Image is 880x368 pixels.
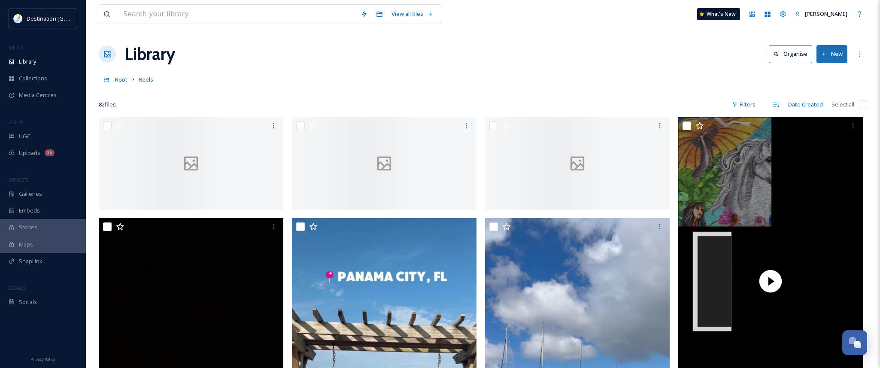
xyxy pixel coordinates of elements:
a: [PERSON_NAME] [791,6,852,22]
span: Uploads [19,149,40,157]
a: View all files [387,6,437,22]
img: download.png [14,14,22,23]
span: Select all [831,100,854,109]
span: Root [115,76,127,83]
span: Galleries [19,190,42,198]
div: Filters [728,96,760,113]
div: 1k [45,149,55,156]
div: Date Created [784,96,827,113]
a: What's New [697,8,740,20]
span: [PERSON_NAME] [805,10,847,18]
button: Open Chat [842,330,867,355]
span: UGC [19,132,30,140]
a: Privacy Policy [30,353,55,364]
span: Library [19,58,36,66]
span: Destination [GEOGRAPHIC_DATA] [27,14,112,22]
a: Reels [139,74,153,85]
span: Reels [139,76,153,83]
a: Root [115,74,127,85]
span: Embeds [19,207,40,215]
span: WIDGETS [9,176,28,183]
span: Maps [19,240,33,249]
a: Organise [769,45,816,63]
button: Organise [769,45,812,63]
span: Socials [19,298,37,306]
span: Media Centres [19,91,57,99]
span: Collections [19,74,47,82]
span: 82 file s [99,100,116,109]
span: Privacy Policy [30,356,55,362]
button: New [816,45,847,63]
input: Search your library [119,5,356,24]
span: MEDIA [9,44,24,51]
a: Library [124,41,175,67]
span: SOCIALS [9,285,26,291]
span: COLLECT [9,119,27,125]
span: Stories [19,223,37,231]
span: SnapLink [19,257,42,265]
